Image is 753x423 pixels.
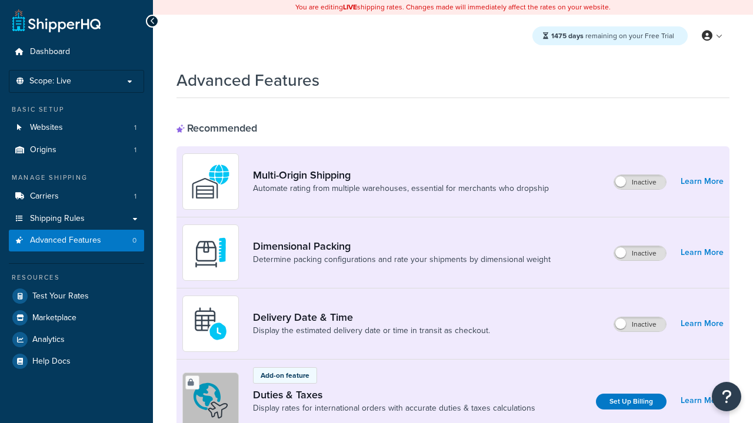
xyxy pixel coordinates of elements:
[30,47,70,57] span: Dashboard
[681,244,724,261] a: Learn More
[32,313,76,323] span: Marketplace
[551,31,584,41] strong: 1475 days
[712,382,741,411] button: Open Resource Center
[253,183,549,194] a: Automate rating from multiple warehouses, essential for merchants who dropship
[614,317,666,331] label: Inactive
[9,117,144,139] li: Websites
[9,139,144,161] li: Origins
[30,214,85,224] span: Shipping Rules
[253,169,549,182] a: Multi-Origin Shipping
[9,105,144,115] div: Basic Setup
[190,232,231,273] img: DTVBYsAAAAAASUVORK5CYII=
[681,315,724,332] a: Learn More
[253,402,535,414] a: Display rates for international orders with accurate duties & taxes calculations
[9,41,144,63] a: Dashboard
[30,192,59,202] span: Carriers
[190,161,231,202] img: WatD5o0RtDAAAAAElFTkSuQmCC
[30,236,101,246] span: Advanced Features
[614,175,666,189] label: Inactive
[9,329,144,350] a: Analytics
[134,145,136,155] span: 1
[9,351,144,372] a: Help Docs
[596,394,667,409] a: Set Up Billing
[32,357,71,367] span: Help Docs
[29,76,71,86] span: Scope: Live
[681,392,724,409] a: Learn More
[253,240,551,253] a: Dimensional Packing
[9,230,144,251] a: Advanced Features0
[9,230,144,251] li: Advanced Features
[9,139,144,161] a: Origins1
[253,325,490,337] a: Display the estimated delivery date or time in transit as checkout.
[9,208,144,230] a: Shipping Rules
[253,388,535,401] a: Duties & Taxes
[9,173,144,183] div: Manage Shipping
[134,192,136,202] span: 1
[132,236,136,246] span: 0
[30,145,56,155] span: Origins
[190,303,231,344] img: gfkeb5ejjkALwAAAABJRU5ErkJggg==
[614,246,666,260] label: Inactive
[9,186,144,207] a: Carriers1
[343,2,357,12] b: LIVE
[253,254,551,266] a: Determine packing configurations and rate your shipments by dimensional weight
[551,31,674,41] span: remaining on your Free Trial
[261,370,309,381] p: Add-on feature
[32,291,89,301] span: Test Your Rates
[176,122,257,135] div: Recommended
[134,123,136,133] span: 1
[30,123,63,133] span: Websites
[9,186,144,207] li: Carriers
[9,286,144,307] a: Test Your Rates
[681,173,724,190] a: Learn More
[9,307,144,328] a: Marketplace
[32,335,65,345] span: Analytics
[9,273,144,283] div: Resources
[9,117,144,139] a: Websites1
[176,69,319,92] h1: Advanced Features
[253,311,490,324] a: Delivery Date & Time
